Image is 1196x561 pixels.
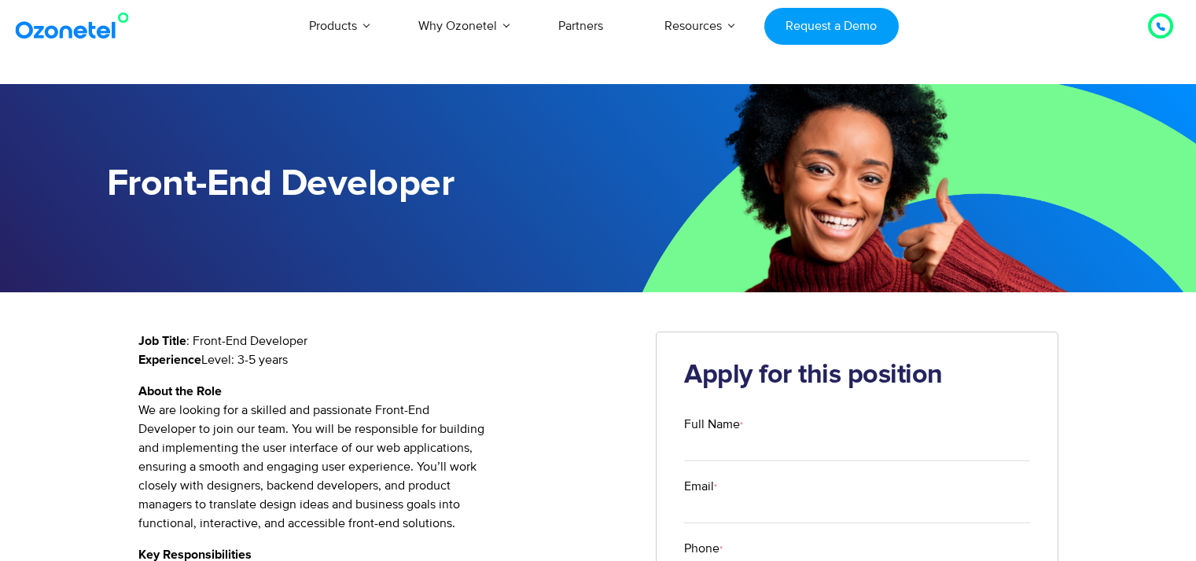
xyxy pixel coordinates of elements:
p: : Front-End Developer Level: 3-5 years [138,332,633,369]
label: Email [684,477,1030,496]
strong: Job Title [138,335,186,347]
label: Phone [684,539,1030,558]
strong: About the Role [138,385,222,398]
strong: Key Responsibilities [138,548,252,561]
a: Request a Demo [764,8,899,45]
label: Full Name [684,415,1030,434]
strong: Experience [138,354,201,366]
h1: Front-End Developer [107,163,598,206]
h2: Apply for this position [684,360,1030,391]
p: We are looking for a skilled and passionate Front-End Developer to join our team. You will be res... [138,382,633,533]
